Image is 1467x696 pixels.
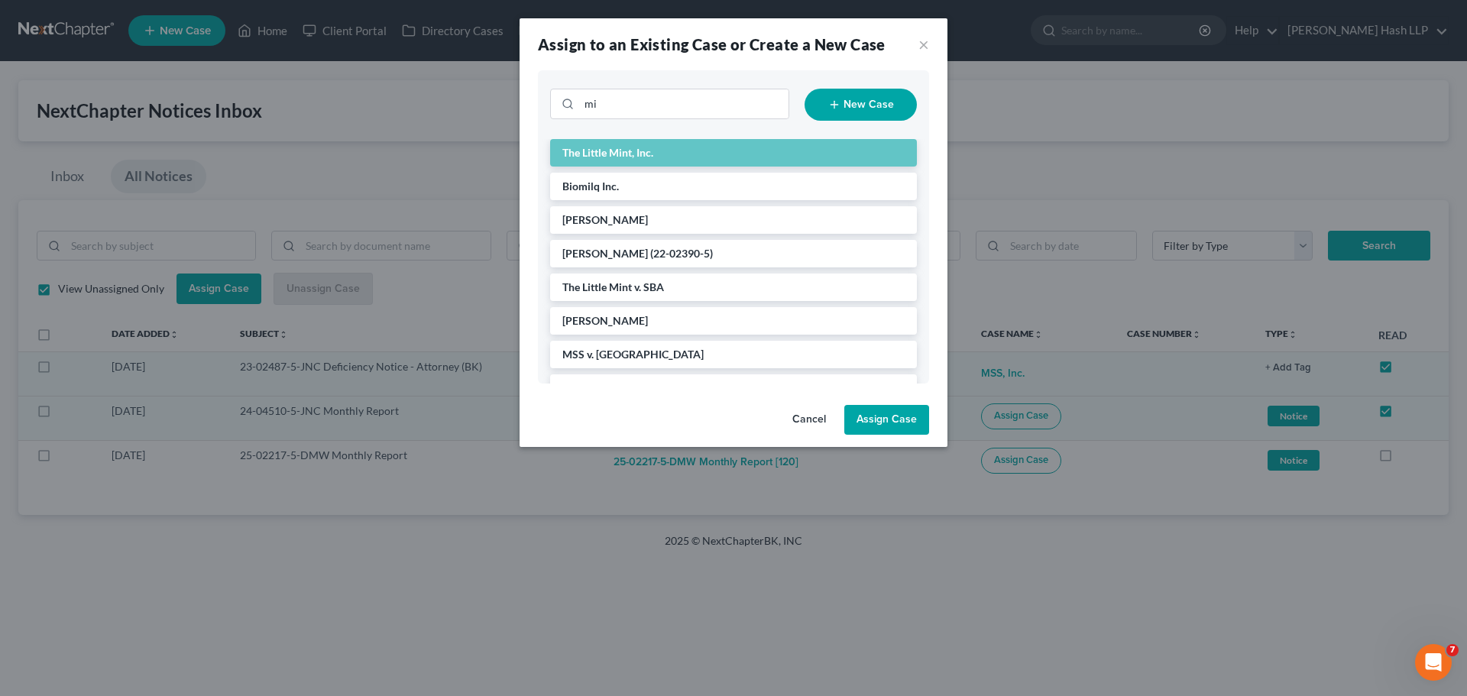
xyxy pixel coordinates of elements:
span: 7 [1446,644,1459,656]
span: (23-00073-5-DMW) [650,381,746,394]
span: The Little Mint, Inc. [562,146,653,159]
span: (22-02390-5) [650,247,713,260]
button: Cancel [780,405,838,435]
span: [PERSON_NAME] [562,247,648,260]
span: Biomilq Inc. [562,180,619,193]
strong: Assign to an Existing Case or Create a New Case [538,35,886,53]
span: [PERSON_NAME] [562,381,648,394]
span: [PERSON_NAME] [562,314,648,327]
button: × [918,35,929,53]
button: New Case [805,89,917,121]
span: [PERSON_NAME] [562,213,648,226]
iframe: Intercom live chat [1415,644,1452,681]
span: MSS v. [GEOGRAPHIC_DATA] [562,348,704,361]
span: The Little Mint v. SBA [562,280,664,293]
input: Search Cases... [579,89,789,118]
button: Assign Case [844,405,929,435]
